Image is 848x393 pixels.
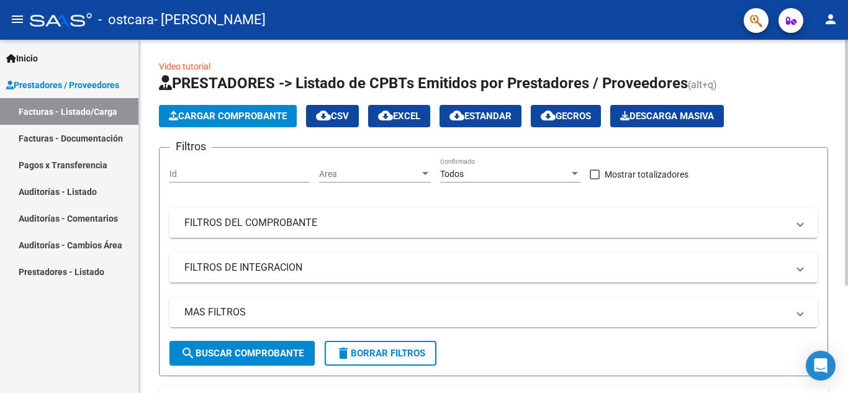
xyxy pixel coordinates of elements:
button: Descarga Masiva [610,105,724,127]
span: Gecros [541,111,591,122]
mat-panel-title: MAS FILTROS [184,305,788,319]
span: Prestadores / Proveedores [6,78,119,92]
button: Estandar [440,105,521,127]
mat-icon: cloud_download [316,108,331,123]
mat-icon: search [181,346,196,361]
h3: Filtros [169,138,212,155]
span: Inicio [6,52,38,65]
span: Todos [440,169,464,179]
span: - [PERSON_NAME] [154,6,266,34]
button: Buscar Comprobante [169,341,315,366]
span: EXCEL [378,111,420,122]
button: CSV [306,105,359,127]
mat-icon: person [823,12,838,27]
a: Video tutorial [159,61,210,71]
span: - ostcara [98,6,154,34]
span: Cargar Comprobante [169,111,287,122]
span: Mostrar totalizadores [605,167,688,182]
span: Buscar Comprobante [181,348,304,359]
span: Descarga Masiva [620,111,714,122]
span: Area [319,169,420,179]
span: (alt+q) [688,79,717,91]
mat-icon: cloud_download [541,108,556,123]
button: Borrar Filtros [325,341,436,366]
mat-expansion-panel-header: FILTROS DE INTEGRACION [169,253,818,282]
mat-expansion-panel-header: FILTROS DEL COMPROBANTE [169,208,818,238]
mat-panel-title: FILTROS DE INTEGRACION [184,261,788,274]
span: Borrar Filtros [336,348,425,359]
button: Gecros [531,105,601,127]
mat-icon: cloud_download [449,108,464,123]
button: EXCEL [368,105,430,127]
button: Cargar Comprobante [159,105,297,127]
mat-icon: menu [10,12,25,27]
app-download-masive: Descarga masiva de comprobantes (adjuntos) [610,105,724,127]
mat-expansion-panel-header: MAS FILTROS [169,297,818,327]
span: PRESTADORES -> Listado de CPBTs Emitidos por Prestadores / Proveedores [159,75,688,92]
mat-icon: cloud_download [378,108,393,123]
span: Estandar [449,111,512,122]
span: CSV [316,111,349,122]
div: Open Intercom Messenger [806,351,836,381]
mat-panel-title: FILTROS DEL COMPROBANTE [184,216,788,230]
mat-icon: delete [336,346,351,361]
